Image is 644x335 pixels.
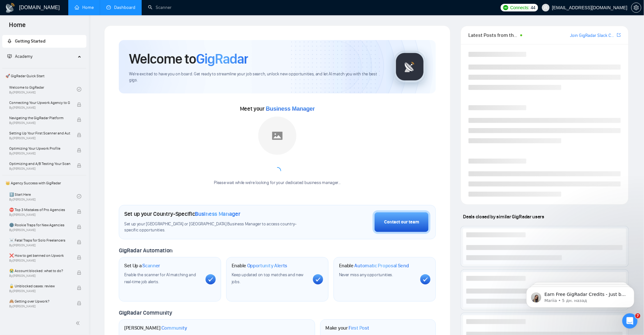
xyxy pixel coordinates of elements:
span: 🚀 GigRadar Quick Start [3,70,86,82]
button: Contact our team [373,210,430,234]
span: Latest Posts from the GigRadar Community [469,31,519,39]
span: GigRadar Community [119,309,172,316]
span: lock [77,255,81,260]
span: Optimizing and A/B Testing Your Scanner for Better Results [9,161,70,167]
span: user [544,5,548,10]
a: Join GigRadar Slack Community [570,32,616,39]
span: Meet your [240,105,315,112]
div: Please wait while we're looking for your dedicated business manager... [210,180,344,186]
div: Contact our team [384,219,419,226]
span: GigRadar Automation [119,247,173,254]
li: Getting Started [2,35,86,48]
span: ⛔ Top 3 Mistakes of Pro Agencies [9,207,70,213]
span: rocket [7,39,12,43]
span: lock [77,286,81,290]
span: lock [77,118,81,122]
a: dashboardDashboard [106,5,135,10]
span: double-left [76,320,82,326]
h1: Set Up a [124,263,160,269]
span: 🔓 Unblocked cases: review [9,283,70,289]
img: gigradar-logo.png [394,51,426,83]
span: check-circle [77,194,81,199]
img: upwork-logo.png [503,5,508,10]
span: 7 [635,313,641,318]
span: By [PERSON_NAME] [9,243,70,247]
span: Setting Up Your First Scanner and Auto-Bidder [9,130,70,136]
a: searchScanner [148,5,172,10]
iframe: Intercom notifications сообщение [517,273,644,318]
span: First Post [349,325,369,331]
button: setting [631,3,641,13]
h1: Enable [339,263,409,269]
span: 44 [531,4,536,11]
span: Getting Started [15,38,45,44]
img: logo [5,3,15,13]
span: lock [77,225,81,229]
a: 1️⃣ Start HereBy[PERSON_NAME] [9,189,77,203]
span: Never miss any opportunities. [339,272,393,277]
a: Welcome to GigRadarBy[PERSON_NAME] [9,82,77,96]
h1: Set up your Country-Specific [124,210,241,217]
span: lock [77,133,81,137]
img: placeholder.png [258,117,296,155]
span: Automatic Proposal Send [355,263,409,269]
span: By [PERSON_NAME] [9,274,70,278]
span: 🙈 Getting over Upwork? [9,298,70,304]
h1: [PERSON_NAME] [124,325,187,331]
span: Enable the scanner for AI matching and real-time job alerts. [124,272,196,284]
span: Navigating the GigRadar Platform [9,115,70,121]
span: Connecting Your Upwork Agency to GigRadar [9,99,70,106]
span: lock [77,209,81,214]
span: By [PERSON_NAME] [9,213,70,217]
span: lock [77,102,81,107]
span: fund-projection-screen [7,54,12,58]
span: lock [77,163,81,168]
h1: Enable [232,263,288,269]
span: Academy [15,54,32,59]
span: ❌ How to get banned on Upwork [9,252,70,259]
span: export [617,32,621,38]
span: loading [274,167,281,175]
span: Opportunity Alerts [247,263,288,269]
span: 👑 Agency Success with GigRadar [3,177,86,189]
span: By [PERSON_NAME] [9,228,70,232]
iframe: Intercom live chat [622,313,638,329]
a: homeHome [75,5,94,10]
span: setting [632,5,641,10]
span: By [PERSON_NAME] [9,167,70,171]
a: setting [631,5,641,10]
span: Business Manager [266,106,315,112]
span: Business Manager [195,210,241,217]
span: 😭 Account blocked: what to do? [9,268,70,274]
span: lock [77,148,81,153]
span: GigRadar [196,50,248,67]
span: Scanner [142,263,160,269]
span: lock [77,301,81,305]
a: export [617,32,621,38]
span: Deals closed by similar GigRadar users [461,211,547,222]
span: By [PERSON_NAME] [9,152,70,155]
span: By [PERSON_NAME] [9,259,70,263]
span: Home [4,20,31,34]
span: Academy [7,54,32,59]
span: ☠️ Fatal Traps for Solo Freelancers [9,237,70,243]
span: Community [161,325,187,331]
span: By [PERSON_NAME] [9,106,70,110]
span: lock [77,240,81,244]
h1: Make your [326,325,369,331]
span: By [PERSON_NAME] [9,304,70,308]
span: lock [77,270,81,275]
span: By [PERSON_NAME] [9,136,70,140]
span: Connects: [510,4,529,11]
span: We're excited to have you on board. Get ready to streamline your job search, unlock new opportuni... [129,71,384,83]
span: By [PERSON_NAME] [9,289,70,293]
span: check-circle [77,87,81,92]
span: By [PERSON_NAME] [9,121,70,125]
span: 🌚 Rookie Traps for New Agencies [9,222,70,228]
span: Set up your [GEOGRAPHIC_DATA] or [GEOGRAPHIC_DATA] Business Manager to access country-specific op... [124,221,308,233]
span: Keep updated on top matches and new jobs. [232,272,304,284]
